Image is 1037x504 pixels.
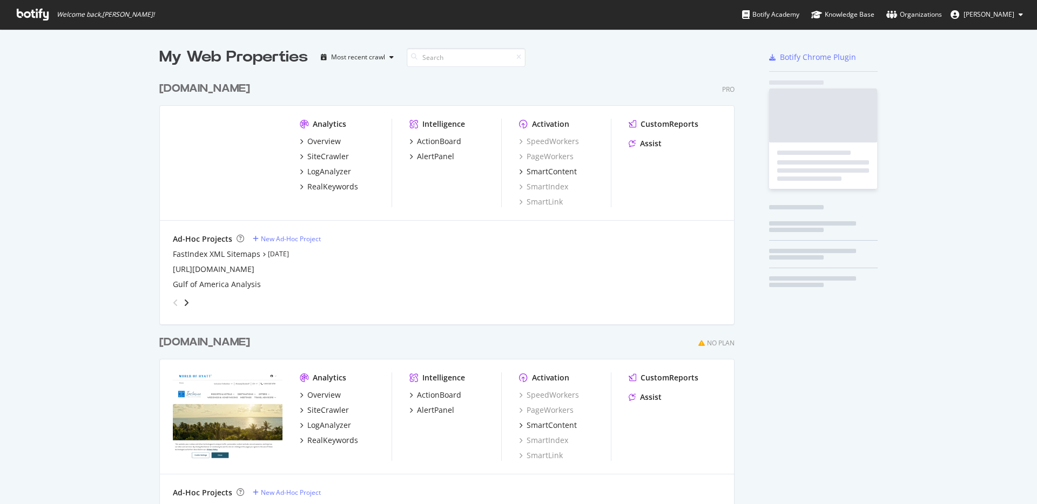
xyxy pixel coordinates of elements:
span: Joyce Lee [964,10,1014,19]
div: Botify Chrome Plugin [780,52,856,63]
div: AlertPanel [417,151,454,162]
div: Intelligence [422,119,465,130]
div: Intelligence [422,372,465,383]
div: Botify Academy [742,9,799,20]
div: Assist [640,138,662,149]
a: PageWorkers [519,151,574,162]
img: hyattinclusivecollection.com [173,372,282,460]
div: LogAnalyzer [307,166,351,177]
a: [URL][DOMAIN_NAME] [173,264,254,275]
div: ActionBoard [417,390,461,400]
div: Overview [307,136,341,147]
a: SmartContent [519,420,577,431]
a: PageWorkers [519,405,574,416]
div: angle-left [169,294,183,311]
a: FastIndex XML Sitemaps [173,249,260,260]
a: Overview [300,390,341,400]
div: angle-right [183,297,190,308]
div: Activation [532,372,569,383]
button: Most recent crawl [317,49,398,66]
a: [DATE] [268,249,289,258]
div: My Web Properties [159,46,308,68]
div: Knowledge Base [811,9,874,20]
a: Assist [629,392,662,403]
a: SpeedWorkers [519,390,579,400]
button: [PERSON_NAME] [942,6,1032,23]
a: SmartIndex [519,435,568,446]
div: [DOMAIN_NAME] [159,81,250,97]
img: hyatt.com [173,119,282,206]
a: [DOMAIN_NAME] [159,81,254,97]
a: Botify Chrome Plugin [769,52,856,63]
a: LogAnalyzer [300,420,351,431]
a: AlertPanel [409,151,454,162]
div: SmartContent [527,420,577,431]
div: Ad-Hoc Projects [173,487,232,498]
div: Analytics [313,119,346,130]
a: ActionBoard [409,390,461,400]
div: ActionBoard [417,136,461,147]
div: AlertPanel [417,405,454,416]
div: SiteCrawler [307,405,349,416]
a: SmartLink [519,196,563,207]
div: RealKeywords [307,435,358,446]
a: Assist [629,138,662,149]
div: Assist [640,392,662,403]
a: RealKeywords [300,181,358,192]
a: SmartLink [519,450,563,461]
div: RealKeywords [307,181,358,192]
a: SmartContent [519,166,577,177]
a: RealKeywords [300,435,358,446]
div: Ad-Hoc Projects [173,234,232,244]
a: CustomReports [629,119,698,130]
div: SmartContent [527,166,577,177]
div: No Plan [707,338,735,348]
a: SpeedWorkers [519,136,579,147]
div: Pro [722,85,735,94]
a: New Ad-Hoc Project [253,488,321,497]
a: New Ad-Hoc Project [253,234,321,243]
input: Search [407,48,526,67]
div: Overview [307,390,341,400]
div: New Ad-Hoc Project [261,488,321,497]
a: Gulf of America Analysis [173,279,261,290]
div: Analytics [313,372,346,383]
span: Welcome back, [PERSON_NAME] ! [57,10,154,19]
div: SiteCrawler [307,151,349,162]
a: CustomReports [629,372,698,383]
div: New Ad-Hoc Project [261,234,321,243]
div: Organizations [886,9,942,20]
a: SmartIndex [519,181,568,192]
div: LogAnalyzer [307,420,351,431]
a: LogAnalyzer [300,166,351,177]
div: Most recent crawl [331,54,385,60]
div: [DOMAIN_NAME] [159,335,250,350]
div: Activation [532,119,569,130]
div: CustomReports [641,372,698,383]
a: AlertPanel [409,405,454,416]
a: Overview [300,136,341,147]
div: CustomReports [641,119,698,130]
a: ActionBoard [409,136,461,147]
a: SiteCrawler [300,405,349,416]
a: SiteCrawler [300,151,349,162]
a: [DOMAIN_NAME] [159,335,254,350]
